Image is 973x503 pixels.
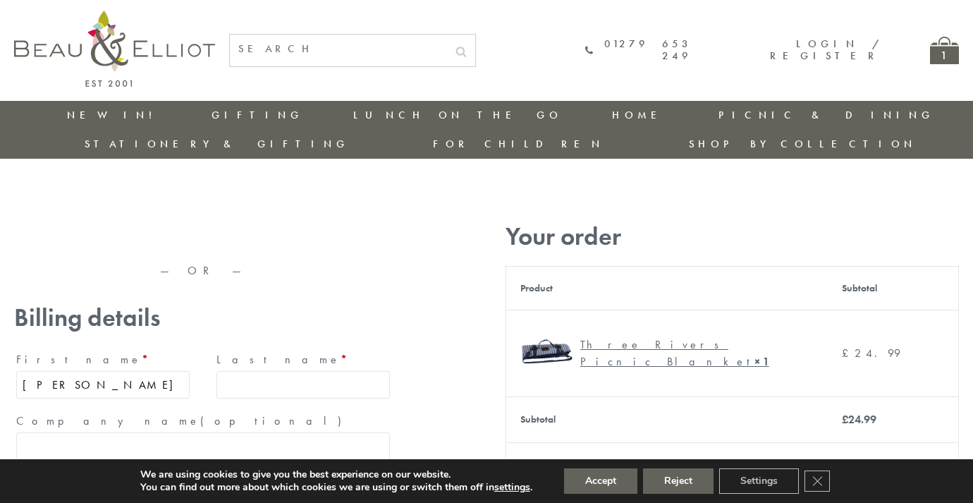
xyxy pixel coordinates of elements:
[140,481,532,494] p: You can find out more about which cookies we are using or switch them off in .
[216,349,390,371] label: Last name
[842,458,914,490] label: Standard Delivery:
[828,266,958,310] th: Subtotal
[16,349,190,371] label: First name
[520,325,814,382] a: Three Rivers XL Picnic Blanket Three Rivers Picnic Blanket× 1
[16,410,390,432] label: Company name
[643,468,714,494] button: Reject
[67,108,161,122] a: New in!
[689,137,917,151] a: Shop by collection
[770,37,881,63] a: Login / Register
[85,137,349,151] a: Stationery & Gifting
[842,412,848,427] span: £
[506,396,828,442] th: Subtotal
[564,468,637,494] button: Accept
[612,108,668,122] a: Home
[433,137,604,151] a: For Children
[719,468,799,494] button: Settings
[494,481,530,494] button: settings
[14,11,215,87] img: logo
[140,468,532,481] p: We are using cookies to give you the best experience on our website.
[204,217,395,250] iframe: Secure express checkout frame
[804,471,830,492] button: Close GDPR Cookie Banner
[212,108,303,122] a: Gifting
[353,108,562,122] a: Lunch On The Go
[200,413,350,428] span: (optional)
[14,303,392,332] h3: Billing details
[520,325,573,377] img: Three Rivers XL Picnic Blanket
[930,37,959,64] a: 1
[14,265,392,277] p: — OR —
[842,346,855,360] span: £
[506,222,959,251] h3: Your order
[230,35,447,63] input: SEARCH
[11,217,202,250] iframe: Secure express checkout frame
[754,354,769,369] strong: × 1
[842,412,876,427] bdi: 24.99
[506,266,828,310] th: Product
[580,337,804,370] div: Three Rivers Picnic Blanket
[842,346,900,360] bdi: 24.99
[585,38,692,63] a: 01279 653 249
[718,108,934,122] a: Picnic & Dining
